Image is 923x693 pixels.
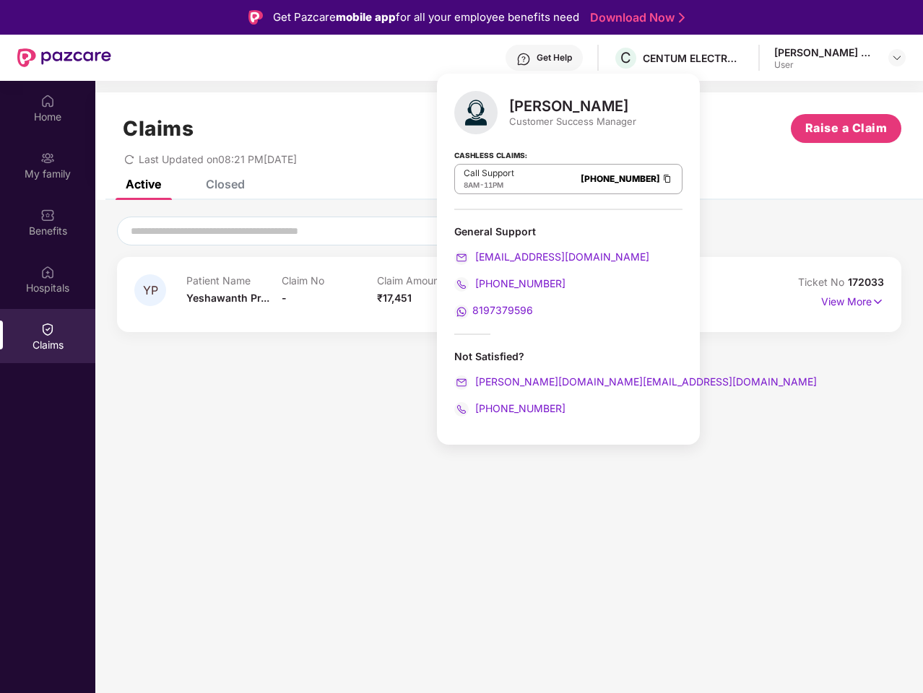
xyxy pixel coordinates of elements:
div: User [774,59,875,71]
strong: mobile app [336,10,396,24]
div: Closed [206,177,245,191]
span: Last Updated on 08:21 PM[DATE] [139,153,297,165]
span: Ticket No [798,276,848,288]
img: svg+xml;base64,PHN2ZyB3aWR0aD0iMjAiIGhlaWdodD0iMjAiIHZpZXdCb3g9IjAgMCAyMCAyMCIgZmlsbD0ibm9uZSIgeG... [40,151,55,165]
span: Raise a Claim [805,119,888,137]
span: C [620,49,631,66]
div: Get Pazcare for all your employee benefits need [273,9,579,26]
img: svg+xml;base64,PHN2ZyBpZD0iSGVscC0zMngzMiIgeG1sbnM9Imh0dHA6Ly93d3cudzMub3JnLzIwMDAvc3ZnIiB3aWR0aD... [516,52,531,66]
img: svg+xml;base64,PHN2ZyB4bWxucz0iaHR0cDovL3d3dy53My5vcmcvMjAwMC9zdmciIHdpZHRoPSIxNyIgaGVpZ2h0PSIxNy... [872,294,884,310]
p: Claim Amount [377,274,472,287]
p: Claim No [282,274,377,287]
img: Clipboard Icon [662,173,673,185]
button: Raise a Claim [791,114,901,143]
span: 172033 [848,276,884,288]
div: CENTUM ELECTRONICS LIMITED [643,51,744,65]
img: svg+xml;base64,PHN2ZyBpZD0iQ2xhaW0iIHhtbG5zPSJodHRwOi8vd3d3LnczLm9yZy8yMDAwL3N2ZyIgd2lkdGg9IjIwIi... [40,322,55,336]
p: Patient Name [186,274,282,287]
span: - [282,292,287,304]
img: svg+xml;base64,PHN2ZyBpZD0iSG9zcGl0YWxzIiB4bWxucz0iaHR0cDovL3d3dy53My5vcmcvMjAwMC9zdmciIHdpZHRoPS... [40,265,55,279]
div: Review Pending [583,293,654,308]
img: New Pazcare Logo [17,48,111,67]
div: Get Help [537,52,572,64]
img: svg+xml;base64,PHN2ZyBpZD0iU2VhcmNoLTMyeDMyIiB4bWxucz0iaHR0cDovL3d3dy53My5vcmcvMjAwMC9zdmciIHdpZH... [454,225,466,237]
p: View More [821,290,884,310]
span: Yeshawanth Pr... [186,292,269,304]
img: svg+xml;base64,PHN2ZyBpZD0iSG9tZSIgeG1sbnM9Imh0dHA6Ly93d3cudzMub3JnLzIwMDAvc3ZnIiB3aWR0aD0iMjAiIG... [40,94,55,108]
div: Active [126,177,161,191]
img: Stroke [679,10,685,25]
img: Logo [248,10,263,25]
span: redo [124,153,134,165]
img: svg+xml;base64,PHN2ZyBpZD0iRHJvcGRvd24tMzJ4MzIiIHhtbG5zPSJodHRwOi8vd3d3LnczLm9yZy8yMDAwL3N2ZyIgd2... [891,52,903,64]
a: Download Now [590,10,680,25]
p: Status [568,274,664,287]
h1: Claims [123,116,194,141]
div: [PERSON_NAME] D N [774,45,875,59]
span: ₹17,451 [377,292,412,304]
span: YP [143,284,158,297]
p: Mode [473,274,568,287]
span: Reimbursement [473,292,552,304]
img: svg+xml;base64,PHN2ZyBpZD0iQmVuZWZpdHMiIHhtbG5zPSJodHRwOi8vd3d3LnczLm9yZy8yMDAwL3N2ZyIgd2lkdGg9Ij... [40,208,55,222]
